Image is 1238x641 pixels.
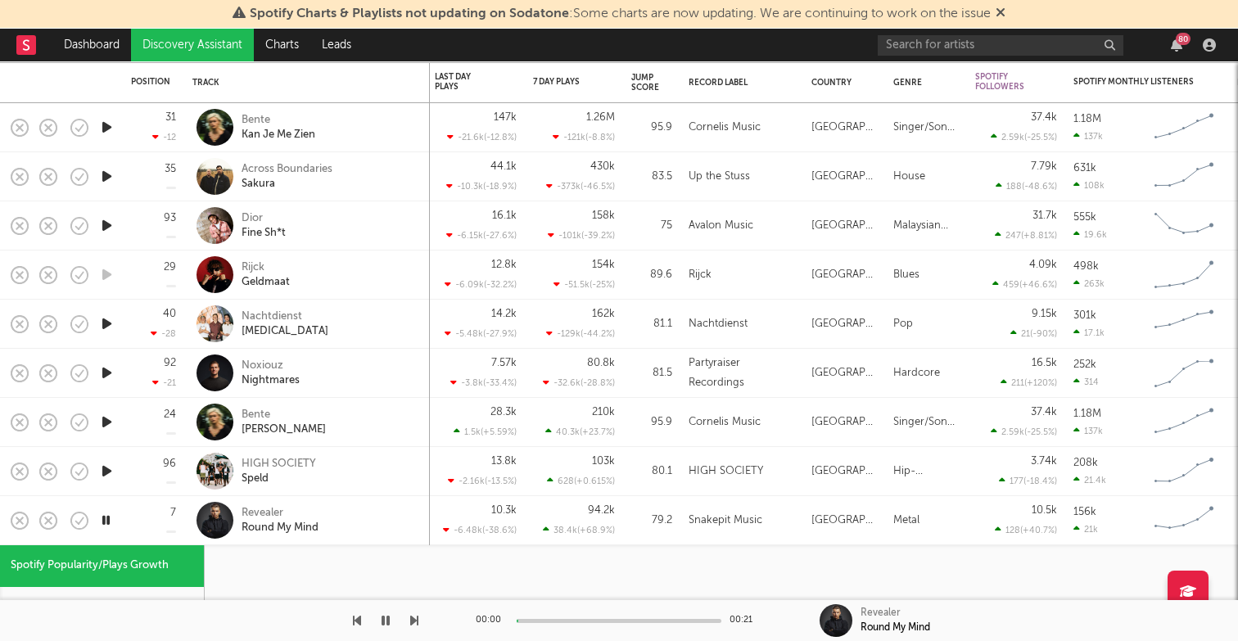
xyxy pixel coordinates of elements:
[242,324,328,339] div: [MEDICAL_DATA]
[592,210,615,221] div: 158k
[164,358,176,368] div: 92
[1031,407,1057,418] div: 37.4k
[242,506,319,521] div: Revealer
[152,377,176,388] div: -21
[811,265,877,285] div: [GEOGRAPHIC_DATA]
[1147,255,1221,296] svg: Chart title
[878,35,1123,56] input: Search for artists
[448,476,517,486] div: -2.16k ( -13.5 % )
[242,309,328,324] div: Nachtdienst
[689,354,795,393] div: Partyraiser Recordings
[631,511,672,530] div: 79.2
[445,328,517,339] div: -5.48k ( -27.9 % )
[1073,131,1103,142] div: 137k
[242,359,300,373] div: Noxiouz
[163,458,176,469] div: 96
[1147,205,1221,246] svg: Chart title
[1073,278,1105,289] div: 263k
[893,78,951,88] div: Genre
[242,113,315,142] a: BenteKan Je Me Zien
[730,611,762,630] div: 00:21
[631,265,672,285] div: 89.6
[811,314,877,334] div: [GEOGRAPHIC_DATA]
[435,72,492,92] div: Last Day Plays
[811,216,877,236] div: [GEOGRAPHIC_DATA]
[588,505,615,516] div: 94.2k
[1073,180,1105,191] div: 108k
[1073,212,1096,223] div: 555k
[991,427,1057,437] div: 2.59k ( -25.5 % )
[1176,33,1191,45] div: 80
[546,181,615,192] div: -373k ( -46.5 % )
[164,409,176,420] div: 24
[242,457,316,486] a: HIGH SOCIETYSpeld
[1031,456,1057,467] div: 3.74k
[447,132,517,142] div: -21.6k ( -12.8 % )
[592,260,615,270] div: 154k
[491,309,517,319] div: 14.2k
[1073,507,1096,517] div: 156k
[1147,451,1221,492] svg: Chart title
[242,422,326,437] div: [PERSON_NAME]
[1031,112,1057,123] div: 37.4k
[1073,409,1101,419] div: 1.18M
[689,413,761,432] div: Cornelis Music
[446,230,517,241] div: -6.15k ( -27.6 % )
[995,525,1057,535] div: 128 ( +40.7 % )
[242,162,332,192] a: Across BoundariesSakura
[491,358,517,368] div: 7.57k
[242,211,286,241] a: DiorFine Sh*t
[1073,229,1107,240] div: 19.6k
[131,77,170,87] div: Position
[242,309,328,339] a: Nachtdienst[MEDICAL_DATA]
[443,525,517,535] div: -6.48k ( -38.6 % )
[548,230,615,241] div: -101k ( -39.2 % )
[1073,261,1099,272] div: 498k
[893,314,913,334] div: Pop
[1073,458,1098,468] div: 208k
[861,606,901,621] div: Revealer
[543,525,615,535] div: 38.4k ( +68.9 % )
[689,78,787,88] div: Record Label
[242,472,316,486] div: Speld
[254,29,310,61] a: Charts
[689,314,748,334] div: Nachtdienst
[165,164,176,174] div: 35
[242,275,290,290] div: Geldmaat
[553,132,615,142] div: -121k ( -8.8 % )
[242,260,290,290] a: RijckGeldmaat
[893,216,959,236] div: Malaysian Pop
[689,216,753,236] div: Avalon Music
[586,112,615,123] div: 1.26M
[811,78,869,88] div: Country
[1073,475,1106,485] div: 21.4k
[242,521,319,535] div: Round My Mind
[250,7,569,20] span: Spotify Charts & Playlists not updating on Sodatone
[893,118,959,138] div: Singer/Songwriter
[689,118,761,138] div: Cornelis Music
[1073,114,1101,124] div: 1.18M
[992,279,1057,290] div: 459 ( +46.6 % )
[631,118,672,138] div: 95.9
[592,456,615,467] div: 103k
[491,260,517,270] div: 12.8k
[1147,402,1221,443] svg: Chart title
[1073,77,1196,87] div: Spotify Monthly Listeners
[1171,38,1182,52] button: 80
[152,132,176,142] div: -12
[631,314,672,334] div: 81.1
[310,29,363,61] a: Leads
[1073,310,1096,321] div: 301k
[689,511,762,530] div: Snakepit Music
[1032,210,1057,221] div: 31.7k
[1073,327,1105,338] div: 17.1k
[242,177,332,192] div: Sakura
[553,279,615,290] div: -51.5k ( -25 % )
[131,29,254,61] a: Discovery Assistant
[242,162,332,177] div: Across Boundaries
[631,73,659,93] div: Jump Score
[533,77,590,87] div: 7 Day Plays
[1001,377,1057,388] div: 211 ( +120 % )
[242,373,300,388] div: Nightmares
[163,309,176,319] div: 40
